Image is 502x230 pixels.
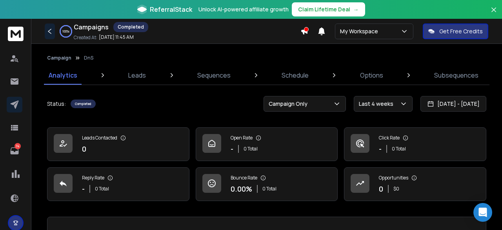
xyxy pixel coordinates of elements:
p: Campaign Only [269,100,311,108]
a: Bounce Rate0.00%0 Total [196,167,338,201]
button: Claim Lifetime Deal→ [292,2,365,16]
span: → [353,5,359,13]
a: Leads [124,66,151,85]
h1: Campaigns [74,22,109,32]
p: 100 % [62,29,69,34]
p: Leads [128,71,146,80]
span: ReferralStack [150,5,192,14]
p: Unlock AI-powered affiliate growth [198,5,289,13]
p: - [82,183,85,194]
p: Schedule [282,71,309,80]
p: Opportunities [379,175,408,181]
p: My Workspace [340,27,381,35]
a: Reply Rate-0 Total [47,167,189,201]
button: Close banner [489,5,499,24]
p: Created At: [74,34,97,41]
p: 0 [379,183,383,194]
p: Bounce Rate [231,175,257,181]
a: Leads Contacted0 [47,127,189,161]
p: Open Rate [231,135,253,141]
p: Leads Contacted [82,135,117,141]
p: Analytics [49,71,77,80]
p: Options [360,71,383,80]
a: Subsequences [429,66,483,85]
p: Last 4 weeks [359,100,397,108]
a: Analytics [44,66,82,85]
p: Click Rate [379,135,400,141]
p: 74 [15,143,21,149]
a: Opportunities0$0 [344,167,486,201]
button: Get Free Credits [423,24,488,39]
p: [DATE] 11:45 AM [99,34,134,40]
p: 0 Total [392,146,406,152]
a: Open Rate-0 Total [196,127,338,161]
p: Get Free Credits [439,27,483,35]
p: - [231,143,233,154]
p: Subsequences [434,71,478,80]
p: Status: [47,100,66,108]
p: 0 Total [262,186,276,192]
div: Open Intercom Messenger [473,203,492,222]
p: 0 Total [95,186,109,192]
p: - [379,143,382,154]
a: Click Rate-0 Total [344,127,486,161]
p: 0.00 % [231,183,252,194]
a: 74 [7,143,22,159]
p: 0 Total [244,146,258,152]
div: Completed [113,22,148,32]
p: Reply Rate [82,175,104,181]
p: $ 0 [393,186,399,192]
a: Options [355,66,388,85]
p: Sequences [197,71,231,80]
a: Sequences [193,66,235,85]
div: Completed [71,100,96,108]
p: DnS [84,55,93,61]
p: 0 [82,143,86,154]
button: [DATE] - [DATE] [420,96,486,112]
a: Schedule [277,66,313,85]
button: Campaign [47,55,71,61]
